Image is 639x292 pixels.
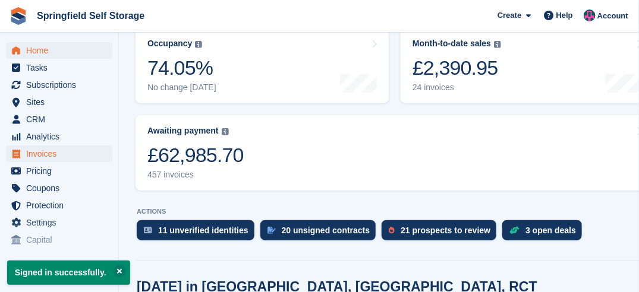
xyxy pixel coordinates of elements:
[556,9,573,21] span: Help
[26,163,97,179] span: Pricing
[26,145,97,162] span: Invoices
[584,9,596,21] img: Steve
[147,82,216,93] div: No change [DATE]
[26,94,97,110] span: Sites
[7,261,130,285] p: Signed in successfully.
[26,111,97,128] span: CRM
[26,231,97,248] span: Capital
[26,128,97,145] span: Analytics
[147,170,244,180] div: 457 invoices
[6,145,112,162] a: menu
[494,41,501,48] img: icon-info-grey-7440780725fd019a000dd9b08b2336e03edf1995a4989e88bcd33f0948082b44.svg
[136,28,389,103] a: Occupancy 74.05% No change [DATE]
[282,226,370,235] div: 20 unsigned contracts
[6,197,112,214] a: menu
[6,42,112,59] a: menu
[597,10,628,22] span: Account
[26,42,97,59] span: Home
[26,77,97,93] span: Subscriptions
[6,111,112,128] a: menu
[26,197,97,214] span: Protection
[6,180,112,196] a: menu
[6,214,112,231] a: menu
[32,6,149,26] a: Springfield Self Storage
[389,227,395,234] img: prospect-51fa495bee0391a8d652442698ab0144808aea92771e9ea1ae160a38d050c398.svg
[6,94,112,110] a: menu
[413,82,501,93] div: 24 invoices
[147,56,216,80] div: 74.05%
[158,226,248,235] div: 11 unverified identities
[10,7,27,25] img: stora-icon-8386f47178a22dfd0bd8f6a31ec36ba5ce8667c1dd55bd0f319d3a0aa187defe.svg
[6,231,112,248] a: menu
[26,214,97,231] span: Settings
[222,128,229,135] img: icon-info-grey-7440780725fd019a000dd9b08b2336e03edf1995a4989e88bcd33f0948082b44.svg
[195,41,202,48] img: icon-info-grey-7440780725fd019a000dd9b08b2336e03edf1995a4989e88bcd33f0948082b44.svg
[6,59,112,76] a: menu
[525,226,576,235] div: 3 open deals
[6,128,112,145] a: menu
[401,226,490,235] div: 21 prospects to review
[413,39,491,49] div: Month-to-date sales
[502,220,588,246] a: 3 open deals
[137,220,260,246] a: 11 unverified identities
[498,9,521,21] span: Create
[6,163,112,179] a: menu
[147,143,244,167] div: £62,985.70
[267,227,276,234] img: contract_signature_icon-13c848040528278c33f63329250d36e43548de30e8caae1d1a13099fd9432cc5.svg
[6,77,112,93] a: menu
[147,39,192,49] div: Occupancy
[147,126,219,136] div: Awaiting payment
[26,59,97,76] span: Tasks
[413,56,501,80] div: £2,390.95
[144,227,152,234] img: verify_identity-adf6edd0f0f0b5bbfe63781bf79b02c33cf7c696d77639b501bdc392416b5a36.svg
[382,220,502,246] a: 21 prospects to review
[26,180,97,196] span: Coupons
[509,226,520,234] img: deal-1b604bf984904fb50ccaf53a9ad4b4a5d6e5aea283cecdc64d6e3604feb123c2.svg
[260,220,382,246] a: 20 unsigned contracts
